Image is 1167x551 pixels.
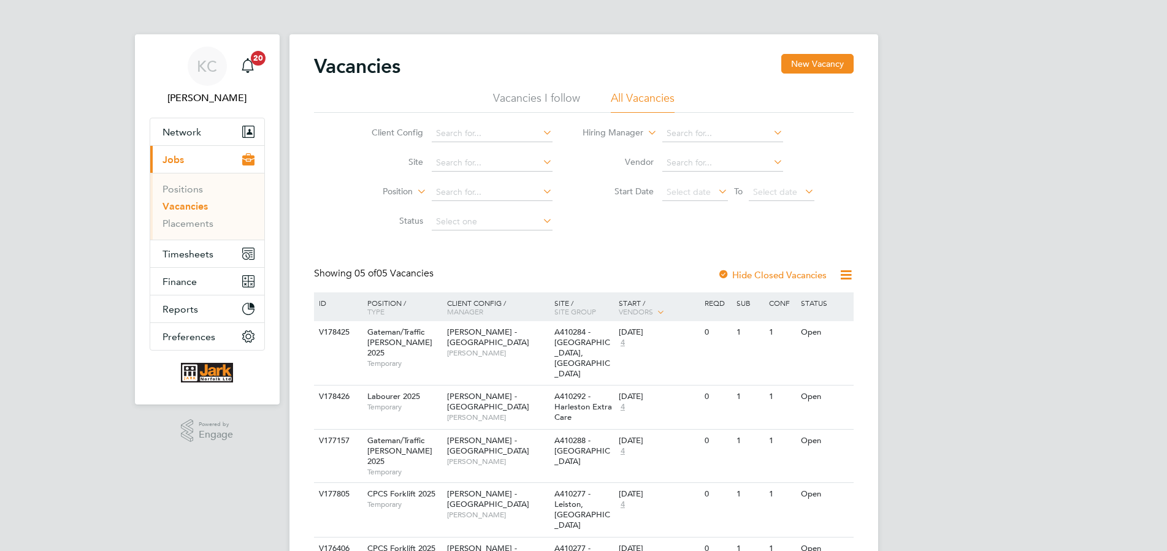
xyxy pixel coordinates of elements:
a: 20 [235,47,260,86]
div: Status [798,292,851,313]
div: Position / [358,292,444,322]
span: Finance [163,276,197,287]
span: Temporary [367,359,441,368]
span: Preferences [163,331,215,343]
div: 1 [766,321,798,344]
span: [PERSON_NAME] - [GEOGRAPHIC_DATA] [447,435,529,456]
span: CPCS Forklift 2025 [367,488,435,499]
label: Status [353,215,423,226]
input: Select one [432,213,553,230]
div: Conf [766,292,798,313]
label: Vendor [583,156,654,167]
span: [PERSON_NAME] [447,348,548,358]
span: Temporary [367,467,441,477]
a: Powered byEngage [181,419,233,443]
span: 05 of [354,267,377,279]
span: 4 [619,446,627,457]
div: Start / [616,292,702,323]
span: Jobs [163,154,184,165]
li: Vacancies I follow [493,91,580,113]
div: Open [798,321,851,344]
span: Gateman/Traffic [PERSON_NAME] 2025 [367,435,432,466]
span: A410284 - [GEOGRAPHIC_DATA], [GEOGRAPHIC_DATA] [554,327,610,379]
div: 1 [766,483,798,506]
span: [PERSON_NAME] [447,457,548,466]
button: Timesheets [150,240,264,267]
span: Labourer 2025 [367,391,420,401]
span: A410277 - Leiston, [GEOGRAPHIC_DATA] [554,488,610,530]
div: 1 [766,386,798,408]
div: Site / [551,292,616,322]
a: Vacancies [163,200,208,212]
li: All Vacancies [611,91,675,113]
span: Select date [667,186,711,197]
div: 1 [733,430,765,452]
div: Reqd [702,292,733,313]
div: Client Config / [444,292,551,322]
span: Type [367,306,385,316]
span: Temporary [367,500,441,509]
span: Manager [447,306,483,316]
img: corerecruiter-logo-retina.png [181,363,233,382]
button: New Vacancy [781,54,854,74]
div: Open [798,483,851,506]
span: Gateman/Traffic [PERSON_NAME] 2025 [367,327,432,358]
label: Position [342,186,413,198]
span: Engage [199,430,233,440]
span: [PERSON_NAME] - [GEOGRAPHIC_DATA] [447,391,529,412]
div: V178425 [316,321,359,344]
div: Showing [314,267,436,280]
button: Preferences [150,323,264,350]
span: 4 [619,402,627,412]
span: [PERSON_NAME] [447,510,548,520]
div: V178426 [316,386,359,408]
span: 05 Vacancies [354,267,434,279]
span: Kelly Cartwright [150,91,265,105]
div: [DATE] [619,327,698,338]
label: Site [353,156,423,167]
div: Sub [733,292,765,313]
button: Finance [150,268,264,295]
span: 4 [619,338,627,348]
div: Open [798,386,851,408]
span: A410288 - [GEOGRAPHIC_DATA] [554,435,610,466]
div: V177805 [316,483,359,506]
div: Open [798,430,851,452]
input: Search for... [662,125,783,142]
label: Hide Closed Vacancies [717,269,827,281]
div: [DATE] [619,489,698,500]
div: V177157 [316,430,359,452]
span: Temporary [367,402,441,412]
div: 0 [702,386,733,408]
span: [PERSON_NAME] - [GEOGRAPHIC_DATA] [447,327,529,348]
h2: Vacancies [314,54,400,78]
button: Reports [150,295,264,322]
span: Timesheets [163,248,213,260]
span: [PERSON_NAME] [447,412,548,422]
a: Go to home page [150,363,265,382]
a: Positions [163,183,203,195]
a: Placements [163,218,213,229]
span: Site Group [554,306,596,316]
div: 0 [702,430,733,452]
nav: Main navigation [135,34,280,405]
span: To [730,183,746,199]
div: 1 [733,483,765,506]
div: 1 [733,321,765,344]
div: Jobs [150,173,264,240]
span: A410292 - Harleston Extra Care [554,391,612,422]
div: 0 [702,483,733,506]
span: KC [197,58,217,74]
span: Powered by [199,419,233,430]
input: Search for... [432,125,553,142]
label: Client Config [353,127,423,138]
input: Search for... [432,154,553,172]
span: 4 [619,500,627,510]
div: [DATE] [619,436,698,446]
span: Reports [163,303,198,315]
a: KC[PERSON_NAME] [150,47,265,105]
span: 20 [251,51,266,66]
span: [PERSON_NAME] - [GEOGRAPHIC_DATA] [447,488,529,509]
span: Vendors [619,306,653,316]
div: 1 [766,430,798,452]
